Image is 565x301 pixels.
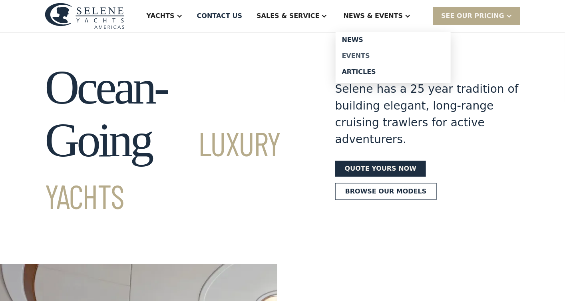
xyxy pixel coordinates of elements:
span: Luxury Yachts [45,123,281,216]
a: Articles [336,64,451,80]
div: Events [342,53,444,59]
nav: News & EVENTS [336,32,451,83]
a: Quote yours now [335,161,426,177]
div: Yachts [147,11,175,21]
div: Articles [342,69,444,75]
img: logo [45,3,125,29]
a: Events [336,48,451,64]
h1: Ocean-Going [45,61,306,219]
div: Contact US [197,11,243,21]
a: News [336,32,451,48]
div: SEE Our Pricing [441,11,504,21]
a: Browse our models [335,183,437,200]
div: News [342,37,444,43]
div: Selene has a 25 year tradition of building elegant, long-range cruising trawlers for active adven... [335,81,519,148]
div: News & EVENTS [344,11,403,21]
div: SEE Our Pricing [433,7,520,24]
div: Sales & Service [257,11,319,21]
